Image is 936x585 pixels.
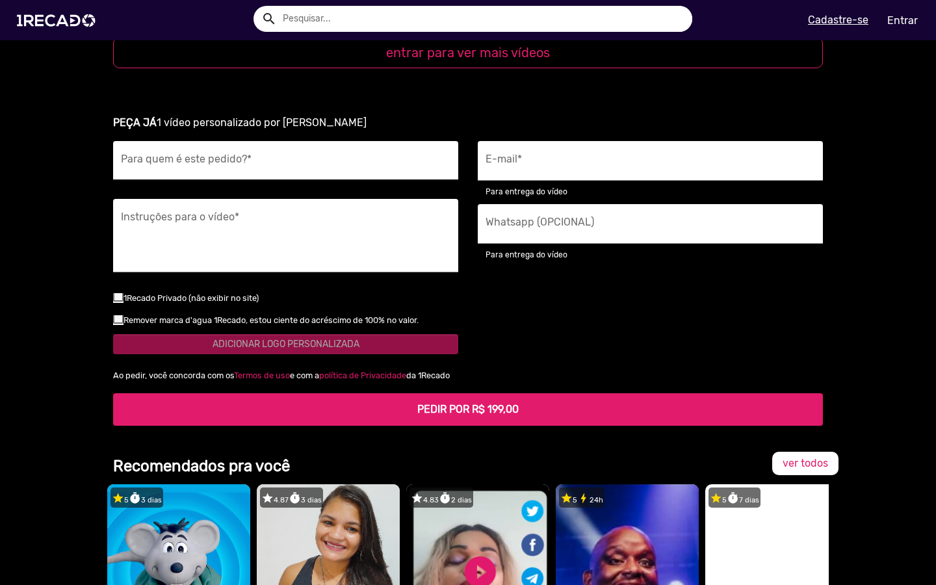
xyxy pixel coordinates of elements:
[113,116,157,129] b: PEÇA JÁ
[486,156,815,173] input: E-mail
[783,457,828,469] span: ver todos
[113,370,450,380] span: Ao pedir, você concorda com os e com a da 1Recado
[123,293,259,303] small: 1Recado Privado (não exibir no site)
[123,315,419,325] small: Remover marca d'agua 1Recado, estou ciente do acréscimo de 100% no valor.
[113,457,290,475] b: Recomendados pra você
[486,186,567,199] mat-hint: Para entrega do vídeo
[417,403,519,415] b: PEDIR POR R$ 199,00
[113,37,823,68] button: entrar para ver mais vídeos
[257,6,279,29] button: Example home icon
[319,370,406,380] a: política de Privacidade
[808,14,868,26] u: Cadastre-se
[879,9,926,32] a: Entrar
[113,393,823,426] button: PEDIR POR R$ 199,00
[113,115,823,131] p: 1 vídeo personalizado por [PERSON_NAME]
[261,11,277,27] mat-icon: Example home icon
[121,156,450,173] input: Nome de quem está pedindo o produto
[113,334,458,354] button: ADICIONAR LOGO PERSONALIZADA
[486,219,815,236] input: Whatsapp
[234,370,290,380] a: Termos de uso
[486,249,567,262] mat-hint: Para entrega do vídeo
[273,6,692,32] input: Pesquisar...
